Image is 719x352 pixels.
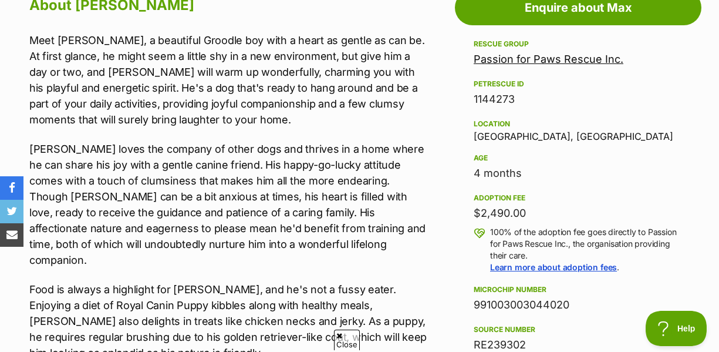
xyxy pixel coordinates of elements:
div: Microchip number [474,285,683,294]
span: Close [334,330,360,350]
div: [GEOGRAPHIC_DATA], [GEOGRAPHIC_DATA] [474,117,683,142]
div: Source number [474,325,683,334]
a: Passion for Paws Rescue Inc. [474,53,623,65]
p: [PERSON_NAME] loves the company of other dogs and thrives in a home where he can share his joy wi... [29,141,428,268]
div: 1144273 [474,91,683,108]
div: PetRescue ID [474,79,683,89]
div: Rescue group [474,39,683,49]
div: Age [474,153,683,163]
iframe: Help Scout Beacon - Open [646,311,707,346]
div: Location [474,119,683,129]
a: Learn more about adoption fees [490,262,617,272]
div: $2,490.00 [474,205,683,222]
div: 4 months [474,165,683,182]
p: Meet [PERSON_NAME], a beautiful Groodle boy with a heart as gentle as can be. At first glance, he... [29,32,428,128]
div: Adoption fee [474,193,683,203]
p: 100% of the adoption fee goes directly to Passion for Paws Rescue Inc., the organisation providin... [490,226,683,273]
div: 991003003044020 [474,297,683,313]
